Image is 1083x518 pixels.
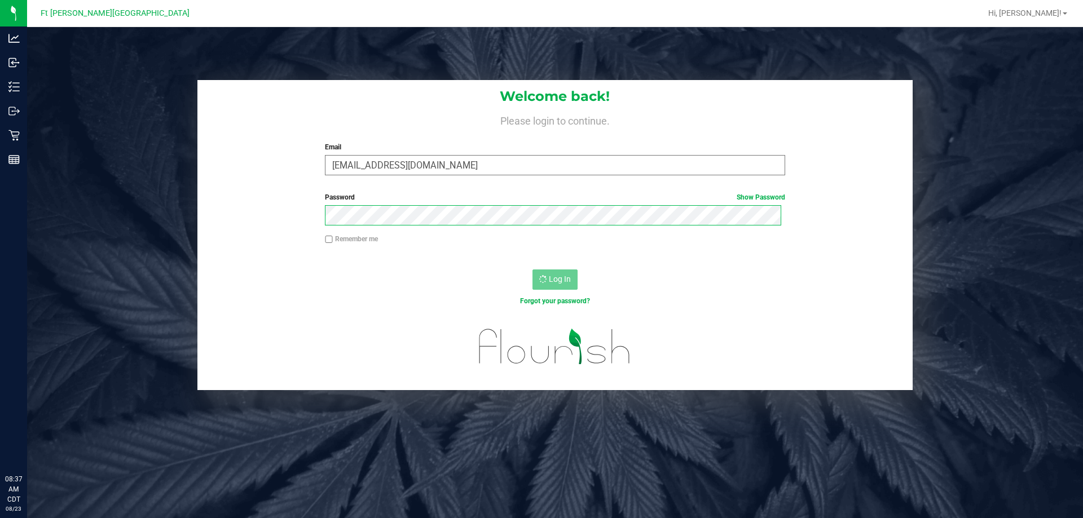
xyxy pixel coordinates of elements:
[325,236,333,243] input: Remember me
[737,193,785,201] a: Show Password
[41,8,190,18] span: Ft [PERSON_NAME][GEOGRAPHIC_DATA]
[8,33,20,44] inline-svg: Analytics
[532,269,578,290] button: Log In
[8,57,20,68] inline-svg: Inbound
[988,8,1062,17] span: Hi, [PERSON_NAME]!
[549,275,571,284] span: Log In
[325,193,355,201] span: Password
[465,318,644,375] img: flourish_logo.svg
[325,234,378,244] label: Remember me
[325,142,785,152] label: Email
[5,474,22,504] p: 08:37 AM CDT
[8,130,20,141] inline-svg: Retail
[197,113,913,126] h4: Please login to continue.
[8,105,20,117] inline-svg: Outbound
[520,297,590,305] a: Forgot your password?
[197,89,913,104] h1: Welcome back!
[8,154,20,165] inline-svg: Reports
[5,504,22,513] p: 08/23
[8,81,20,92] inline-svg: Inventory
